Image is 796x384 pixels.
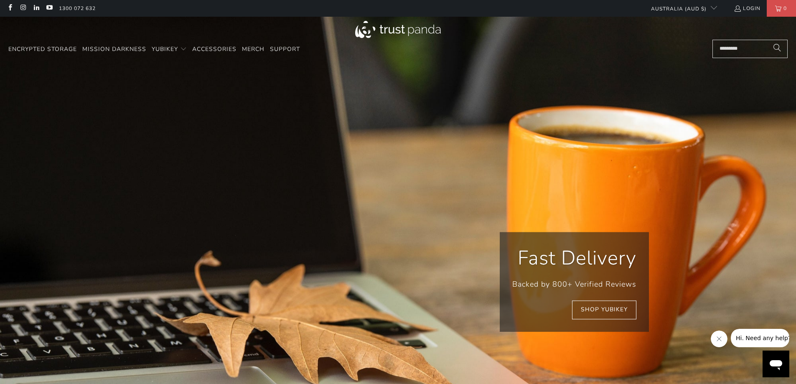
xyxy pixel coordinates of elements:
a: 1300 072 632 [59,4,96,13]
p: Fast Delivery [512,244,636,272]
span: Accessories [192,45,237,53]
a: Support [270,40,300,59]
iframe: Message from company [731,329,789,347]
img: Trust Panda Australia [355,21,441,38]
button: Search [767,40,788,58]
a: Accessories [192,40,237,59]
span: Encrypted Storage [8,45,77,53]
summary: YubiKey [152,40,187,59]
a: Merch [242,40,264,59]
a: Mission Darkness [82,40,146,59]
a: Trust Panda Australia on Instagram [19,5,26,12]
a: Login [734,4,760,13]
span: Hi. Need any help? [5,6,60,13]
input: Search... [712,40,788,58]
a: Trust Panda Australia on Facebook [6,5,13,12]
span: Support [270,45,300,53]
nav: Translation missing: en.navigation.header.main_nav [8,40,300,59]
span: YubiKey [152,45,178,53]
a: Trust Panda Australia on YouTube [46,5,53,12]
a: Shop YubiKey [572,301,636,320]
span: Merch [242,45,264,53]
a: Trust Panda Australia on LinkedIn [33,5,40,12]
iframe: Close message [711,331,727,347]
iframe: Button to launch messaging window [763,351,789,377]
a: Encrypted Storage [8,40,77,59]
span: Mission Darkness [82,45,146,53]
p: Backed by 800+ Verified Reviews [512,278,636,290]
